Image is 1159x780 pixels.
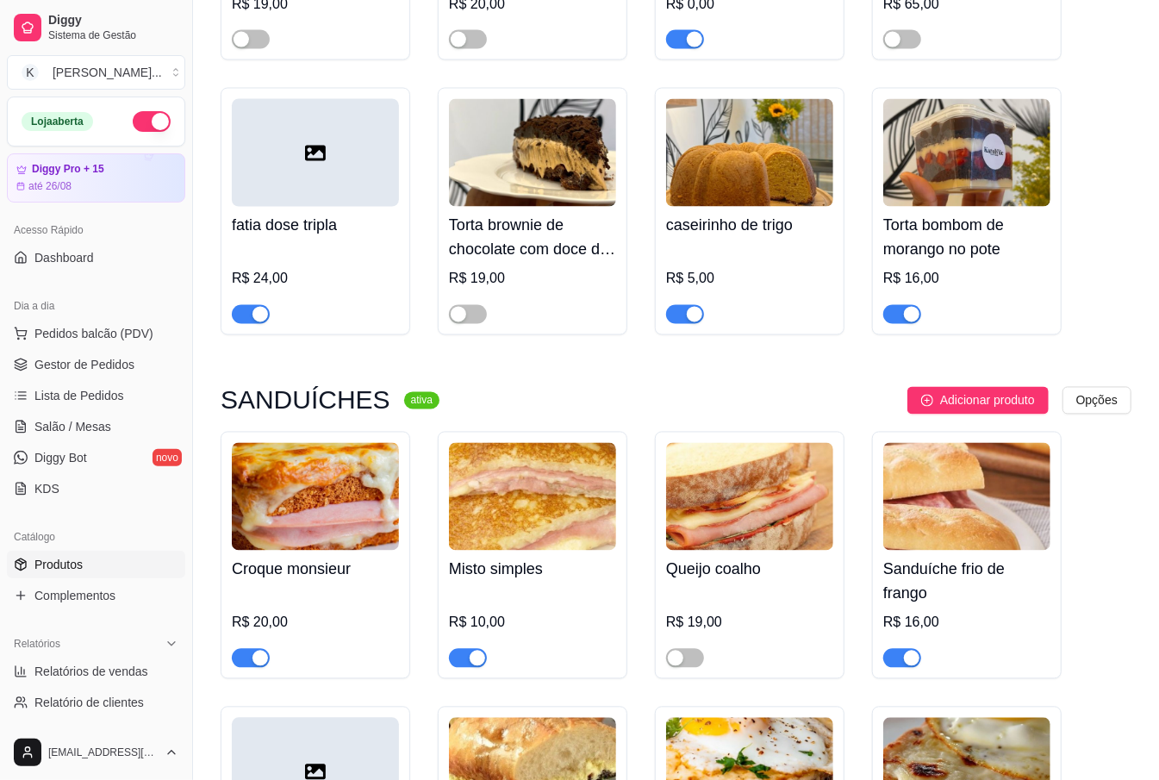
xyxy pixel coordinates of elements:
[7,216,185,244] div: Acesso Rápido
[7,351,185,378] a: Gestor de Pedidos
[449,613,616,633] div: R$ 10,00
[34,556,83,573] span: Produtos
[921,395,933,407] span: plus-circle
[404,392,439,409] sup: ativa
[53,64,162,81] div: [PERSON_NAME] ...
[48,13,178,28] span: Diggy
[883,214,1050,262] h4: Torta bombom de morango no pote
[34,325,153,342] span: Pedidos balcão (PDV)
[232,613,399,633] div: R$ 20,00
[7,55,185,90] button: Select a team
[7,658,185,685] a: Relatórios de vendas
[32,163,104,176] article: Diggy Pro + 15
[7,413,185,440] a: Salão / Mesas
[48,28,178,42] span: Sistema de Gestão
[7,292,185,320] div: Dia a dia
[7,153,185,203] a: Diggy Pro + 15até 26/08
[1062,387,1131,415] button: Opções
[34,356,134,373] span: Gestor de Pedidos
[666,214,833,238] h4: caseirinho de trigo
[1076,391,1118,410] span: Opções
[7,475,185,502] a: KDS
[34,387,124,404] span: Lista de Pedidos
[7,732,185,773] button: [EMAIL_ADDRESS][DOMAIN_NAME]
[666,558,833,582] h4: Queijo coalho
[883,613,1050,633] div: R$ 16,00
[666,99,833,207] img: product-image
[666,443,833,551] img: product-image
[883,443,1050,551] img: product-image
[7,523,185,551] div: Catálogo
[7,689,185,716] a: Relatório de clientes
[7,382,185,409] a: Lista de Pedidos
[883,558,1050,606] h4: Sanduíche frio de frango
[666,613,833,633] div: R$ 19,00
[34,418,111,435] span: Salão / Mesas
[28,179,72,193] article: até 26/08
[907,387,1049,415] button: Adicionar produto
[883,99,1050,207] img: product-image
[232,269,399,290] div: R$ 24,00
[221,390,390,411] h3: SANDUÍCHES
[34,587,115,604] span: Complementos
[449,558,616,582] h4: Misto simples
[7,582,185,609] a: Complementos
[22,64,39,81] span: K
[34,249,94,266] span: Dashboard
[34,663,148,680] span: Relatórios de vendas
[22,112,93,131] div: Loja aberta
[7,720,185,747] a: Relatório de mesas
[232,443,399,551] img: product-image
[449,99,616,207] img: product-image
[7,444,185,471] a: Diggy Botnovo
[7,244,185,271] a: Dashboard
[34,694,144,711] span: Relatório de clientes
[14,637,60,651] span: Relatórios
[133,111,171,132] button: Alterar Status
[449,214,616,262] h4: Torta brownie de chocolate com doce de leite
[48,746,158,759] span: [EMAIL_ADDRESS][DOMAIN_NAME]
[34,480,59,497] span: KDS
[34,449,87,466] span: Diggy Bot
[449,269,616,290] div: R$ 19,00
[232,558,399,582] h4: Croque monsieur
[7,320,185,347] button: Pedidos balcão (PDV)
[883,269,1050,290] div: R$ 16,00
[232,214,399,238] h4: fatia dose tripla
[449,443,616,551] img: product-image
[666,269,833,290] div: R$ 5,00
[940,391,1035,410] span: Adicionar produto
[7,551,185,578] a: Produtos
[7,7,185,48] a: DiggySistema de Gestão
